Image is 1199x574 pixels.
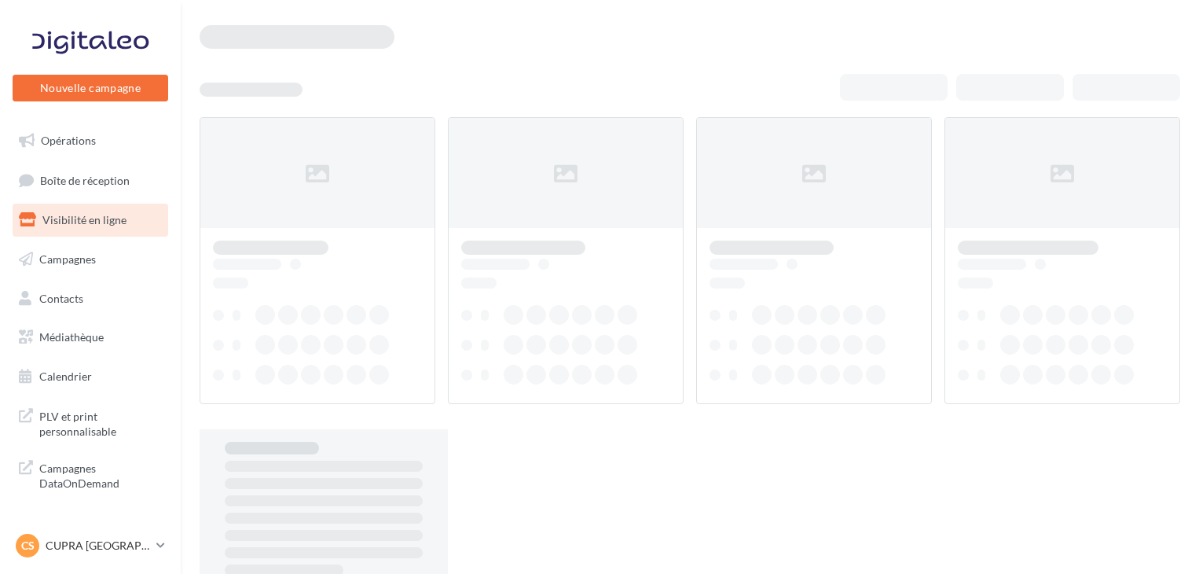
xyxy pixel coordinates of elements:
[9,164,171,197] a: Boîte de réception
[39,458,162,491] span: Campagnes DataOnDemand
[39,370,92,383] span: Calendrier
[9,124,171,157] a: Opérations
[9,243,171,276] a: Campagnes
[9,399,171,446] a: PLV et print personnalisable
[46,538,150,554] p: CUPRA [GEOGRAPHIC_DATA][PERSON_NAME]
[9,360,171,393] a: Calendrier
[21,538,35,554] span: CS
[39,291,83,304] span: Contacts
[13,75,168,101] button: Nouvelle campagne
[39,252,96,266] span: Campagnes
[9,451,171,498] a: Campagnes DataOnDemand
[9,204,171,237] a: Visibilité en ligne
[9,282,171,315] a: Contacts
[9,321,171,354] a: Médiathèque
[40,173,130,186] span: Boîte de réception
[13,531,168,561] a: CS CUPRA [GEOGRAPHIC_DATA][PERSON_NAME]
[39,406,162,440] span: PLV et print personnalisable
[41,134,96,147] span: Opérations
[42,213,126,226] span: Visibilité en ligne
[39,330,104,344] span: Médiathèque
